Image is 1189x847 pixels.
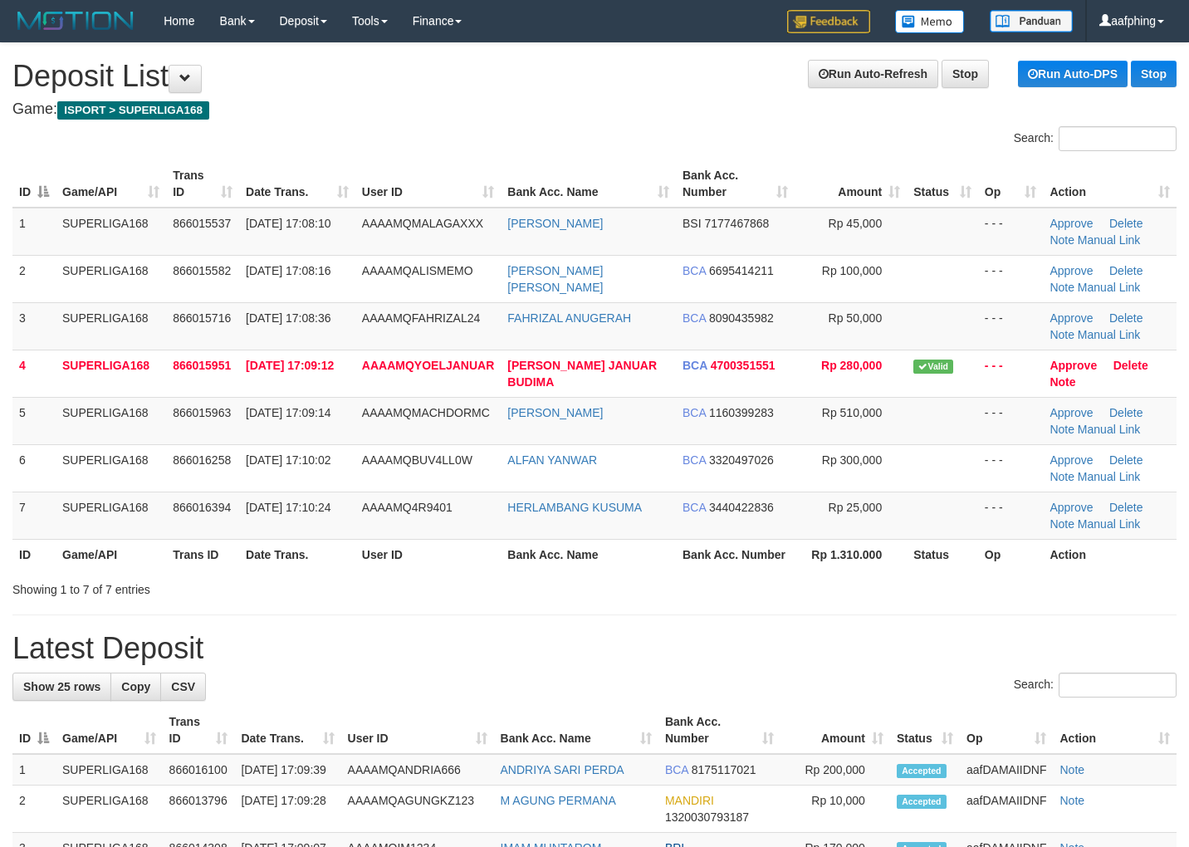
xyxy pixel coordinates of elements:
[121,680,150,693] span: Copy
[1078,281,1141,294] a: Manual Link
[665,763,688,776] span: BCA
[12,208,56,256] td: 1
[795,539,908,570] th: Rp 1.310.000
[829,311,883,325] span: Rp 50,000
[683,217,702,230] span: BSI
[355,160,501,208] th: User ID: activate to sort column ascending
[362,406,490,419] span: AAAAMQMACHDORMC
[978,160,1044,208] th: Op: activate to sort column ascending
[1050,264,1093,277] a: Approve
[163,786,235,833] td: 866013796
[239,160,355,208] th: Date Trans.: activate to sort column ascending
[897,795,947,809] span: Accepted
[1050,375,1075,389] a: Note
[1050,517,1074,531] a: Note
[1050,423,1074,436] a: Note
[942,60,989,88] a: Stop
[1050,406,1093,419] a: Approve
[692,763,756,776] span: Copy 8175117021 to clipboard
[658,707,780,754] th: Bank Acc. Number: activate to sort column ascending
[787,10,870,33] img: Feedback.jpg
[12,302,56,350] td: 3
[362,311,480,325] span: AAAAMQFAHRIZAL24
[362,453,472,467] span: AAAAMQBUV4LL0W
[1053,707,1177,754] th: Action: activate to sort column ascending
[507,264,603,294] a: [PERSON_NAME] [PERSON_NAME]
[978,397,1044,444] td: - - -
[907,160,978,208] th: Status: activate to sort column ascending
[1014,126,1177,151] label: Search:
[808,60,938,88] a: Run Auto-Refresh
[1078,233,1141,247] a: Manual Link
[709,501,774,514] span: Copy 3440422836 to clipboard
[173,501,231,514] span: 866016394
[173,217,231,230] span: 866015537
[507,453,597,467] a: ALFAN YANWAR
[56,397,166,444] td: SUPERLIGA168
[173,453,231,467] span: 866016258
[246,501,330,514] span: [DATE] 17:10:24
[12,575,483,598] div: Showing 1 to 7 of 7 entries
[234,707,340,754] th: Date Trans.: activate to sort column ascending
[1078,423,1141,436] a: Manual Link
[709,311,774,325] span: Copy 8090435982 to clipboard
[1050,217,1093,230] a: Approve
[246,311,330,325] span: [DATE] 17:08:36
[246,264,330,277] span: [DATE] 17:08:16
[507,311,631,325] a: FAHRIZAL ANUGERAH
[494,707,658,754] th: Bank Acc. Name: activate to sort column ascending
[895,10,965,33] img: Button%20Memo.svg
[56,492,166,539] td: SUPERLIGA168
[1131,61,1177,87] a: Stop
[56,255,166,302] td: SUPERLIGA168
[780,754,890,786] td: Rp 200,000
[1018,61,1128,87] a: Run Auto-DPS
[173,359,231,372] span: 866015951
[683,453,706,467] span: BCA
[960,754,1053,786] td: aafDAMAIIDNF
[1050,470,1074,483] a: Note
[507,406,603,419] a: [PERSON_NAME]
[57,101,209,120] span: ISPORT > SUPERLIGA168
[246,217,330,230] span: [DATE] 17:08:10
[166,539,239,570] th: Trans ID
[978,255,1044,302] td: - - -
[822,406,882,419] span: Rp 510,000
[1050,233,1074,247] a: Note
[897,764,947,778] span: Accepted
[12,8,139,33] img: MOTION_logo.png
[56,754,163,786] td: SUPERLIGA168
[1078,470,1141,483] a: Manual Link
[507,359,657,389] a: [PERSON_NAME] JANUAR BUDIMA
[1050,359,1097,372] a: Approve
[683,406,706,419] span: BCA
[822,453,882,467] span: Rp 300,000
[173,311,231,325] span: 866015716
[23,680,100,693] span: Show 25 rows
[56,444,166,492] td: SUPERLIGA168
[362,264,473,277] span: AAAAMQALISMEMO
[173,406,231,419] span: 866015963
[780,786,890,833] td: Rp 10,000
[709,453,774,467] span: Copy 3320497026 to clipboard
[1043,539,1177,570] th: Action
[501,539,676,570] th: Bank Acc. Name
[704,217,769,230] span: Copy 7177467868 to clipboard
[1109,311,1143,325] a: Delete
[1113,359,1148,372] a: Delete
[1109,264,1143,277] a: Delete
[12,539,56,570] th: ID
[978,539,1044,570] th: Op
[12,60,1177,93] h1: Deposit List
[56,350,166,397] td: SUPERLIGA168
[1109,453,1143,467] a: Delete
[110,673,161,701] a: Copy
[683,359,707,372] span: BCA
[960,786,1053,833] td: aafDAMAIIDNF
[163,754,235,786] td: 866016100
[12,160,56,208] th: ID: activate to sort column descending
[1109,501,1143,514] a: Delete
[1043,160,1177,208] th: Action: activate to sort column ascending
[990,10,1073,32] img: panduan.png
[12,786,56,833] td: 2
